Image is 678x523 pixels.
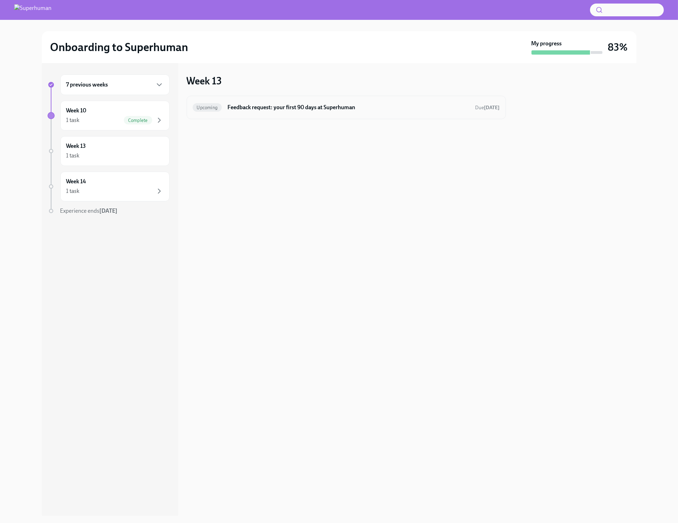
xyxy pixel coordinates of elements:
h6: Week 13 [66,142,86,150]
a: UpcomingFeedback request: your first 90 days at SuperhumanDue[DATE] [193,102,500,113]
img: Superhuman [14,4,51,16]
h2: Onboarding to Superhuman [50,40,188,54]
span: Due [475,105,500,111]
h3: Week 13 [187,74,222,87]
h6: Week 10 [66,107,87,115]
span: Complete [124,118,152,123]
span: Upcoming [193,105,222,110]
a: Week 131 task [48,136,170,166]
span: September 19th, 2025 07:00 [475,104,500,111]
a: Week 141 task [48,172,170,201]
h6: Week 14 [66,178,86,185]
div: 1 task [66,116,80,124]
div: 7 previous weeks [60,74,170,95]
strong: My progress [531,40,562,48]
div: 1 task [66,152,80,160]
strong: [DATE] [100,207,118,214]
a: Week 101 taskComplete [48,101,170,130]
strong: [DATE] [484,105,500,111]
div: 1 task [66,187,80,195]
h6: Feedback request: your first 90 days at Superhuman [227,104,469,111]
span: Experience ends [60,207,118,214]
h6: 7 previous weeks [66,81,108,89]
h3: 83% [608,41,628,54]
